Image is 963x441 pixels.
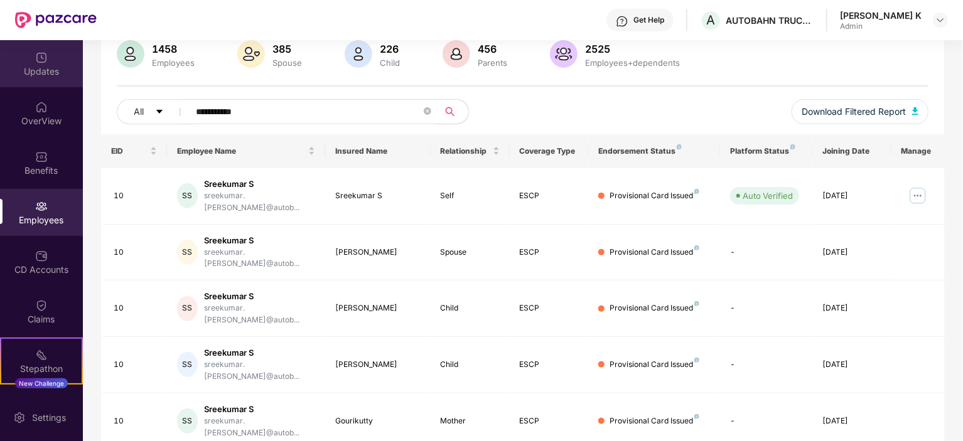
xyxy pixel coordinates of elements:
[441,247,500,258] div: Spouse
[694,301,699,306] img: svg+xml;base64,PHN2ZyB4bWxucz0iaHR0cDovL3d3dy53My5vcmcvMjAwMC9zdmciIHdpZHRoPSI4IiBoZWlnaHQ9IjgiIH...
[792,99,928,124] button: Download Filtered Report
[441,302,500,314] div: Child
[117,40,144,68] img: svg+xml;base64,PHN2ZyB4bWxucz0iaHR0cDovL3d3dy53My5vcmcvMjAwMC9zdmciIHhtbG5zOnhsaW5rPSJodHRwOi8vd3...
[325,134,431,168] th: Insured Name
[550,40,578,68] img: svg+xml;base64,PHN2ZyB4bWxucz0iaHR0cDovL3d3dy53My5vcmcvMjAwMC9zdmciIHhtbG5zOnhsaW5rPSJodHRwOi8vd3...
[441,359,500,371] div: Child
[443,40,470,68] img: svg+xml;base64,PHN2ZyB4bWxucz0iaHR0cDovL3d3dy53My5vcmcvMjAwMC9zdmciIHhtbG5zOnhsaW5rPSJodHRwOi8vd3...
[335,302,421,314] div: [PERSON_NAME]
[510,134,589,168] th: Coverage Type
[377,58,402,68] div: Child
[155,107,164,117] span: caret-down
[520,415,579,427] div: ESCP
[935,15,945,25] img: svg+xml;base64,PHN2ZyBpZD0iRHJvcGRvd24tMzJ4MzIiIHhtbG5zPSJodHRwOi8vd3d3LnczLm9yZy8yMDAwL3N2ZyIgd2...
[520,302,579,314] div: ESCP
[177,296,198,321] div: SS
[35,51,48,64] img: svg+xml;base64,PHN2ZyBpZD0iVXBkYXRlZCIgeG1sbnM9Imh0dHA6Ly93d3cudzMub3JnLzIwMDAvc3ZnIiB3aWR0aD0iMj...
[111,146,148,156] span: EID
[204,347,315,359] div: Sreekumar S
[694,414,699,419] img: svg+xml;base64,PHN2ZyB4bWxucz0iaHR0cDovL3d3dy53My5vcmcvMjAwMC9zdmciIHdpZHRoPSI4IiBoZWlnaHQ9IjgiIH...
[812,134,891,168] th: Joining Date
[438,107,462,117] span: search
[583,43,682,55] div: 2525
[28,412,70,424] div: Settings
[730,146,802,156] div: Platform Status
[610,247,699,258] div: Provisional Card Issued
[677,144,682,149] img: svg+xml;base64,PHN2ZyB4bWxucz0iaHR0cDovL3d3dy53My5vcmcvMjAwMC9zdmciIHdpZHRoPSI4IiBoZWlnaHQ9IjgiIH...
[149,58,197,68] div: Employees
[720,337,812,393] td: -
[707,13,716,28] span: A
[694,245,699,250] img: svg+xml;base64,PHN2ZyB4bWxucz0iaHR0cDovL3d3dy53My5vcmcvMjAwMC9zdmciIHdpZHRoPSI4IiBoZWlnaHQ9IjgiIH...
[237,40,265,68] img: svg+xml;base64,PHN2ZyB4bWxucz0iaHR0cDovL3d3dy53My5vcmcvMjAwMC9zdmciIHhtbG5zOnhsaW5rPSJodHRwOi8vd3...
[610,415,699,427] div: Provisional Card Issued
[616,15,628,28] img: svg+xml;base64,PHN2ZyBpZD0iSGVscC0zMngzMiIgeG1sbnM9Imh0dHA6Ly93d3cudzMub3JnLzIwMDAvc3ZnIiB3aWR0aD...
[335,190,421,202] div: Sreekumar S
[114,190,157,202] div: 10
[822,359,881,371] div: [DATE]
[177,408,198,433] div: SS
[114,302,157,314] div: 10
[204,235,315,247] div: Sreekumar S
[598,146,710,156] div: Endorsement Status
[177,183,198,208] div: SS
[13,412,26,424] img: svg+xml;base64,PHN2ZyBpZD0iU2V0dGluZy0yMHgyMCIgeG1sbnM9Imh0dHA6Ly93d3cudzMub3JnLzIwMDAvc3ZnIiB3aW...
[610,359,699,371] div: Provisional Card Issued
[726,14,814,26] div: AUTOBAHN TRUCKING
[891,134,944,168] th: Manage
[694,189,699,194] img: svg+xml;base64,PHN2ZyB4bWxucz0iaHR0cDovL3d3dy53My5vcmcvMjAwMC9zdmciIHdpZHRoPSI4IiBoZWlnaHQ9IjgiIH...
[802,105,906,119] span: Download Filtered Report
[694,358,699,363] img: svg+xml;base64,PHN2ZyB4bWxucz0iaHR0cDovL3d3dy53My5vcmcvMjAwMC9zdmciIHdpZHRoPSI4IiBoZWlnaHQ9IjgiIH...
[743,189,793,202] div: Auto Verified
[912,107,918,115] img: svg+xml;base64,PHN2ZyB4bWxucz0iaHR0cDovL3d3dy53My5vcmcvMjAwMC9zdmciIHhtbG5zOnhsaW5rPSJodHRwOi8vd3...
[908,186,928,206] img: manageButton
[520,247,579,258] div: ESCP
[610,190,699,202] div: Provisional Card Issued
[114,415,157,427] div: 10
[204,178,315,190] div: Sreekumar S
[35,200,48,213] img: svg+xml;base64,PHN2ZyBpZD0iRW1wbG95ZWVzIiB4bWxucz0iaHR0cDovL3d3dy53My5vcmcvMjAwMC9zdmciIHdpZHRoPS...
[101,134,167,168] th: EID
[204,190,315,214] div: sreekumar.[PERSON_NAME]@autob...
[633,15,664,25] div: Get Help
[441,190,500,202] div: Self
[177,240,198,265] div: SS
[204,247,315,270] div: sreekumar.[PERSON_NAME]@autob...
[822,415,881,427] div: [DATE]
[167,134,325,168] th: Employee Name
[204,302,315,326] div: sreekumar.[PERSON_NAME]@autob...
[424,107,431,115] span: close-circle
[35,349,48,361] img: svg+xml;base64,PHN2ZyB4bWxucz0iaHR0cDovL3d3dy53My5vcmcvMjAwMC9zdmciIHdpZHRoPSIyMSIgaGVpZ2h0PSIyMC...
[270,43,304,55] div: 385
[840,21,922,31] div: Admin
[117,99,193,124] button: Allcaret-down
[840,9,922,21] div: [PERSON_NAME] K
[35,101,48,114] img: svg+xml;base64,PHN2ZyBpZD0iSG9tZSIgeG1sbnM9Imh0dHA6Ly93d3cudzMub3JnLzIwMDAvc3ZnIiB3aWR0aD0iMjAiIG...
[610,302,699,314] div: Provisional Card Issued
[114,247,157,258] div: 10
[377,43,402,55] div: 226
[520,190,579,202] div: ESCP
[335,415,421,427] div: Gourikutty
[177,352,198,377] div: SS
[520,359,579,371] div: ESCP
[204,415,315,439] div: sreekumar.[PERSON_NAME]@autob...
[15,12,97,28] img: New Pazcare Logo
[335,359,421,371] div: [PERSON_NAME]
[134,105,144,119] span: All
[822,302,881,314] div: [DATE]
[15,378,68,388] div: New Challenge
[822,190,881,202] div: [DATE]
[114,359,157,371] div: 10
[431,134,510,168] th: Relationship
[475,58,510,68] div: Parents
[204,290,315,302] div: Sreekumar S
[35,250,48,262] img: svg+xml;base64,PHN2ZyBpZD0iQ0RfQWNjb3VudHMiIGRhdGEtbmFtZT0iQ0QgQWNjb3VudHMiIHhtbG5zPSJodHRwOi8vd3...
[438,99,469,124] button: search
[441,415,500,427] div: Mother
[35,151,48,163] img: svg+xml;base64,PHN2ZyBpZD0iQmVuZWZpdHMiIHhtbG5zPSJodHRwOi8vd3d3LnczLm9yZy8yMDAwL3N2ZyIgd2lkdGg9Ij...
[822,247,881,258] div: [DATE]
[35,299,48,312] img: svg+xml;base64,PHN2ZyBpZD0iQ2xhaW0iIHhtbG5zPSJodHRwOi8vd3d3LnczLm9yZy8yMDAwL3N2ZyIgd2lkdGg9IjIwIi...
[790,144,795,149] img: svg+xml;base64,PHN2ZyB4bWxucz0iaHR0cDovL3d3dy53My5vcmcvMjAwMC9zdmciIHdpZHRoPSI4IiBoZWlnaHQ9IjgiIH...
[149,43,197,55] div: 1458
